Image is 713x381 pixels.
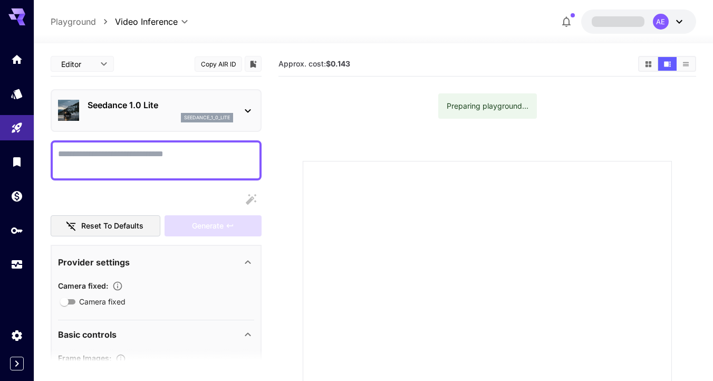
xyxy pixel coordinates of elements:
button: Add to library [248,58,258,70]
div: Usage [11,258,23,271]
b: $0.143 [326,59,350,68]
div: Playground [11,121,23,135]
div: Seedance 1.0 Liteseedance_1_0_lite [58,94,254,127]
button: Show media in grid view [639,57,658,71]
p: Provider settings [58,256,130,269]
div: AE [653,14,669,30]
div: Settings [11,329,23,342]
button: Show media in video view [658,57,677,71]
div: Basic controls [58,322,254,347]
p: seedance_1_0_lite [184,114,230,121]
p: Seedance 1.0 Lite [88,99,233,111]
button: Reset to defaults [51,215,160,237]
span: Camera fixed [79,296,126,307]
span: Editor [61,59,94,70]
div: Wallet [11,189,23,203]
span: Camera fixed : [58,281,108,290]
div: Models [11,87,23,100]
span: Approx. cost: [278,59,350,68]
span: Video Inference [115,15,178,28]
div: Provider settings [58,250,254,275]
div: Preparing playground... [447,97,528,116]
button: Show media in list view [677,57,695,71]
button: Copy AIR ID [195,56,242,72]
div: API Keys [11,224,23,237]
div: Home [11,53,23,66]
button: AE [581,9,696,34]
p: Basic controls [58,328,117,341]
div: Library [11,155,23,168]
button: Expand sidebar [10,357,24,370]
a: Playground [51,15,96,28]
div: Show media in grid viewShow media in video viewShow media in list view [638,56,696,72]
nav: breadcrumb [51,15,115,28]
